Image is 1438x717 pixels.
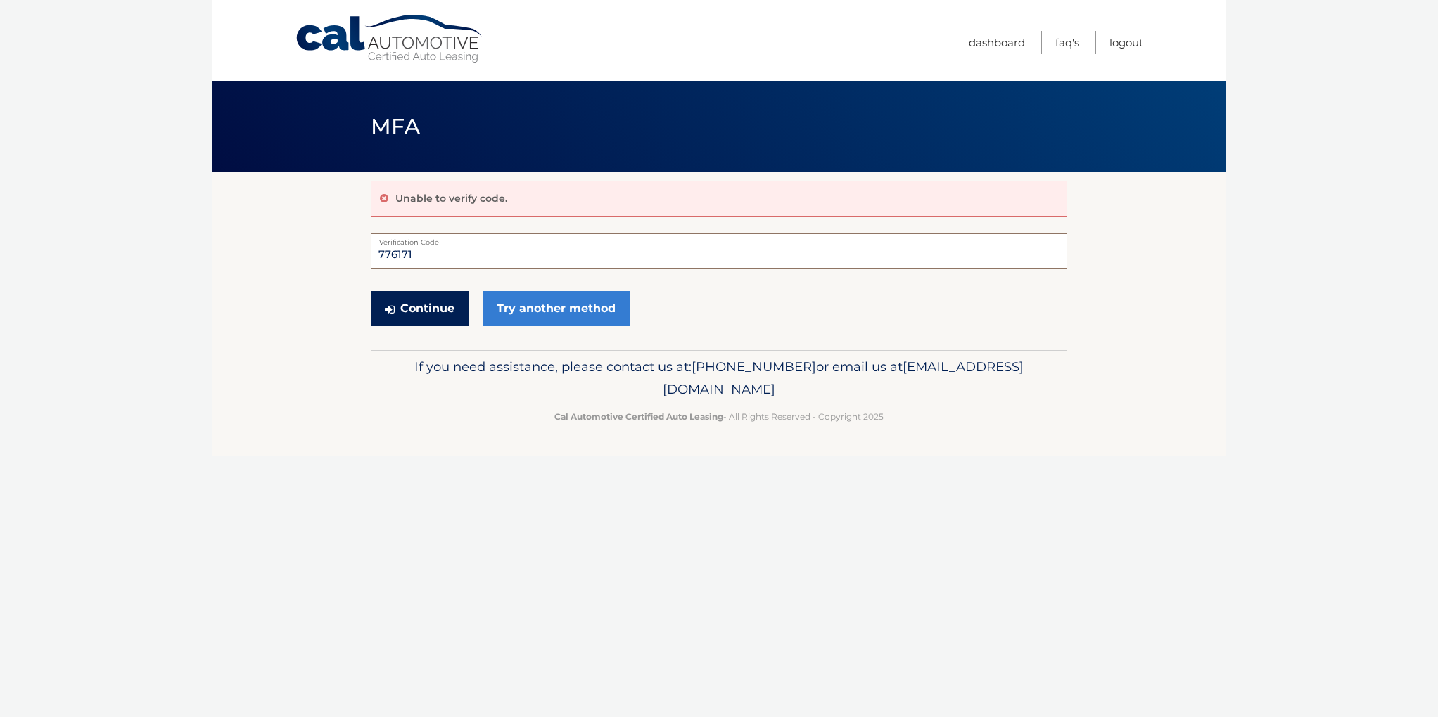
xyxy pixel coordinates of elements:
p: - All Rights Reserved - Copyright 2025 [380,409,1058,424]
p: If you need assistance, please contact us at: or email us at [380,356,1058,401]
input: Verification Code [371,233,1067,269]
a: FAQ's [1055,31,1079,54]
span: [EMAIL_ADDRESS][DOMAIN_NAME] [663,358,1024,397]
span: [PHONE_NUMBER] [692,358,816,375]
span: MFA [371,113,420,139]
a: Logout [1109,31,1143,54]
a: Try another method [483,291,630,326]
button: Continue [371,291,469,326]
label: Verification Code [371,233,1067,245]
strong: Cal Automotive Certified Auto Leasing [554,411,723,422]
a: Cal Automotive [295,14,485,64]
p: Unable to verify code. [395,192,507,205]
a: Dashboard [969,31,1025,54]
